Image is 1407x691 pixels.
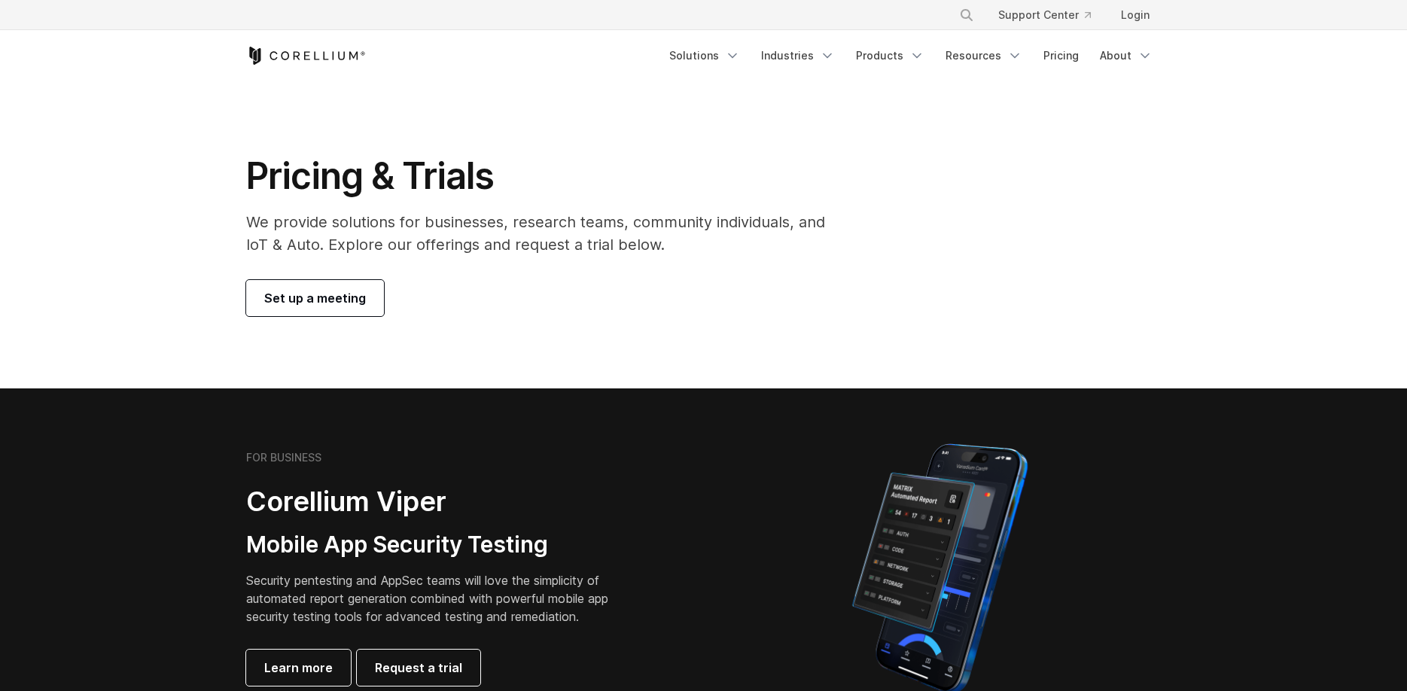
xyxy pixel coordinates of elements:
span: Set up a meeting [264,289,366,307]
p: Security pentesting and AppSec teams will love the simplicity of automated report generation comb... [246,571,632,626]
a: Resources [936,42,1031,69]
a: Products [847,42,933,69]
a: Login [1109,2,1162,29]
h2: Corellium Viper [246,485,632,519]
a: Corellium Home [246,47,366,65]
button: Search [953,2,980,29]
a: Set up a meeting [246,280,384,316]
a: Solutions [660,42,749,69]
div: Navigation Menu [660,42,1162,69]
a: Support Center [986,2,1103,29]
div: Navigation Menu [941,2,1162,29]
a: About [1091,42,1162,69]
span: Request a trial [375,659,462,677]
h3: Mobile App Security Testing [246,531,632,559]
a: Request a trial [357,650,480,686]
span: Learn more [264,659,333,677]
h1: Pricing & Trials [246,154,846,199]
a: Industries [752,42,844,69]
h6: FOR BUSINESS [246,451,321,464]
a: Pricing [1034,42,1088,69]
p: We provide solutions for businesses, research teams, community individuals, and IoT & Auto. Explo... [246,211,846,256]
a: Learn more [246,650,351,686]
